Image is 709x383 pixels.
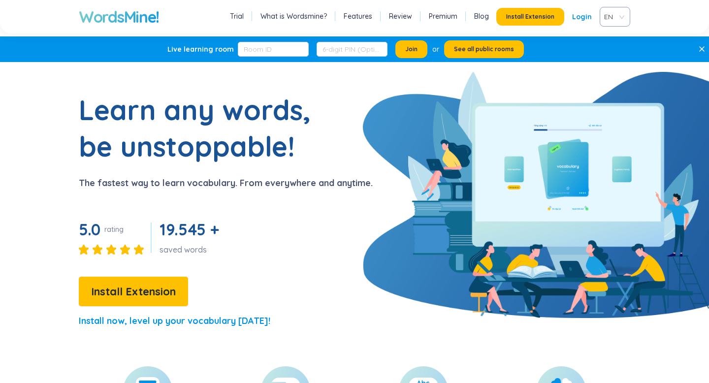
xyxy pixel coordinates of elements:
a: Review [389,11,412,21]
span: Install Extension [506,13,554,21]
div: rating [104,224,124,234]
a: Blog [474,11,489,21]
a: WordsMine! [79,7,159,27]
a: Trial [230,11,244,21]
span: Install Extension [91,283,176,300]
a: What is Wordsmine? [260,11,327,21]
a: Premium [429,11,457,21]
button: Install Extension [79,277,188,306]
div: saved words [160,244,223,255]
h1: Learn any words, be unstoppable! [79,92,325,164]
div: Live learning room [167,44,234,54]
div: or [432,44,439,55]
span: 5.0 [79,220,100,239]
p: The fastest way to learn vocabulary. From everywhere and anytime. [79,176,373,190]
button: Join [395,40,427,58]
a: Features [344,11,372,21]
span: 19.545 + [160,220,219,239]
p: Install now, level up your vocabulary [DATE]! [79,314,270,328]
button: Install Extension [496,8,564,26]
a: Login [572,8,592,26]
button: See all public rooms [444,40,524,58]
span: Join [405,45,418,53]
a: Install Extension [79,287,188,297]
input: 6-digit PIN (Optional) [317,42,387,57]
input: Room ID [238,42,309,57]
span: VIE [604,9,622,24]
span: See all public rooms [454,45,514,53]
